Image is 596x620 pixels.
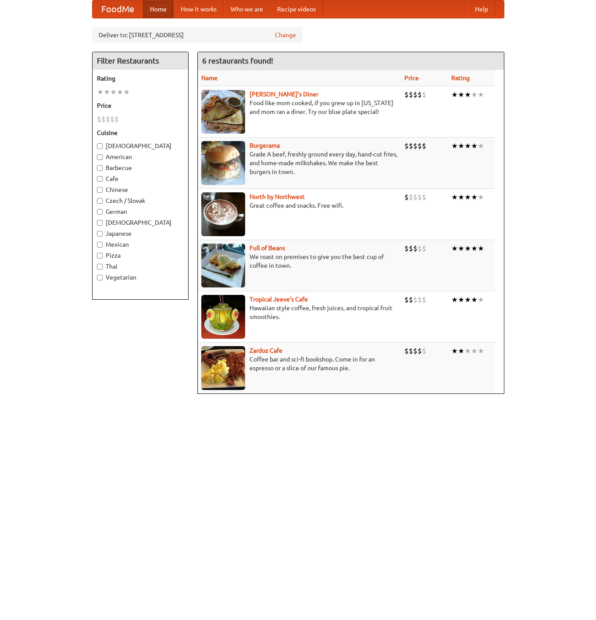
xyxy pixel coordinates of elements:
[103,87,110,97] li: ★
[101,114,106,124] li: $
[458,141,464,151] li: ★
[409,192,413,202] li: $
[250,347,282,354] b: Zardoz Cafe
[97,163,184,172] label: Barbecue
[275,31,296,39] a: Change
[97,253,103,259] input: Pizza
[97,174,184,183] label: Cafe
[117,87,123,97] li: ★
[97,275,103,280] input: Vegetarian
[418,90,422,99] li: $
[92,27,303,43] div: Deliver to: [STREET_ADDRESS]
[97,128,184,137] h5: Cuisine
[97,196,184,205] label: Czech / Slovak
[114,114,119,124] li: $
[471,346,478,356] li: ★
[250,296,308,303] a: Tropical Jeeve's Cafe
[418,192,422,202] li: $
[451,192,458,202] li: ★
[97,154,103,160] input: American
[97,87,103,97] li: ★
[201,192,245,236] img: north.jpg
[202,57,273,65] ng-pluralize: 6 restaurants found!
[97,114,101,124] li: $
[143,0,174,18] a: Home
[201,201,397,210] p: Great coffee and snacks. Free wifi.
[422,90,426,99] li: $
[201,99,397,116] p: Food like mom cooked, if you grew up in [US_STATE] and mom ran a diner. Try our blue plate special!
[404,244,409,253] li: $
[201,90,245,134] img: sallys.jpg
[404,346,409,356] li: $
[201,295,245,339] img: jeeves.jpg
[413,295,418,305] li: $
[451,346,458,356] li: ★
[97,187,103,193] input: Chinese
[418,346,422,356] li: $
[97,176,103,182] input: Cafe
[93,0,143,18] a: FoodMe
[478,192,484,202] li: ★
[201,150,397,176] p: Grade A beef, freshly ground every day, hand-cut fries, and home-made milkshakes. We make the bes...
[201,304,397,321] p: Hawaiian style coffee, fresh juices, and tropical fruit smoothies.
[451,90,458,99] li: ★
[250,244,285,252] a: Full of Beans
[413,346,418,356] li: $
[201,346,245,390] img: zardoz.jpg
[97,264,103,269] input: Thai
[464,141,471,151] li: ★
[201,74,218,81] a: Name
[464,295,471,305] li: ★
[123,87,130,97] li: ★
[404,295,409,305] li: $
[97,231,103,237] input: Japanese
[478,244,484,253] li: ★
[250,91,318,98] b: [PERSON_NAME]'s Diner
[409,90,413,99] li: $
[413,90,418,99] li: $
[97,251,184,260] label: Pizza
[404,192,409,202] li: $
[478,90,484,99] li: ★
[404,141,409,151] li: $
[458,192,464,202] li: ★
[97,229,184,238] label: Japanese
[451,244,458,253] li: ★
[97,240,184,249] label: Mexican
[250,193,305,200] a: North by Northwest
[224,0,270,18] a: Who we are
[478,346,484,356] li: ★
[106,114,110,124] li: $
[110,114,114,124] li: $
[97,218,184,227] label: [DEMOGRAPHIC_DATA]
[97,273,184,282] label: Vegetarian
[250,142,280,149] a: Burgerama
[464,244,471,253] li: ★
[478,295,484,305] li: ★
[458,90,464,99] li: ★
[97,142,184,150] label: [DEMOGRAPHIC_DATA]
[413,192,418,202] li: $
[270,0,323,18] a: Recipe videos
[468,0,495,18] a: Help
[458,295,464,305] li: ★
[458,346,464,356] li: ★
[93,52,188,70] h4: Filter Restaurants
[201,355,397,372] p: Coffee bar and sci-fi bookshop. Come in for an espresso or a slice of our famous pie.
[409,295,413,305] li: $
[97,101,184,110] h5: Price
[201,141,245,185] img: burgerama.jpg
[471,192,478,202] li: ★
[418,141,422,151] li: $
[404,74,419,81] a: Price
[451,141,458,151] li: ★
[409,244,413,253] li: $
[422,192,426,202] li: $
[418,244,422,253] li: $
[409,346,413,356] li: $
[471,90,478,99] li: ★
[174,0,224,18] a: How it works
[464,192,471,202] li: ★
